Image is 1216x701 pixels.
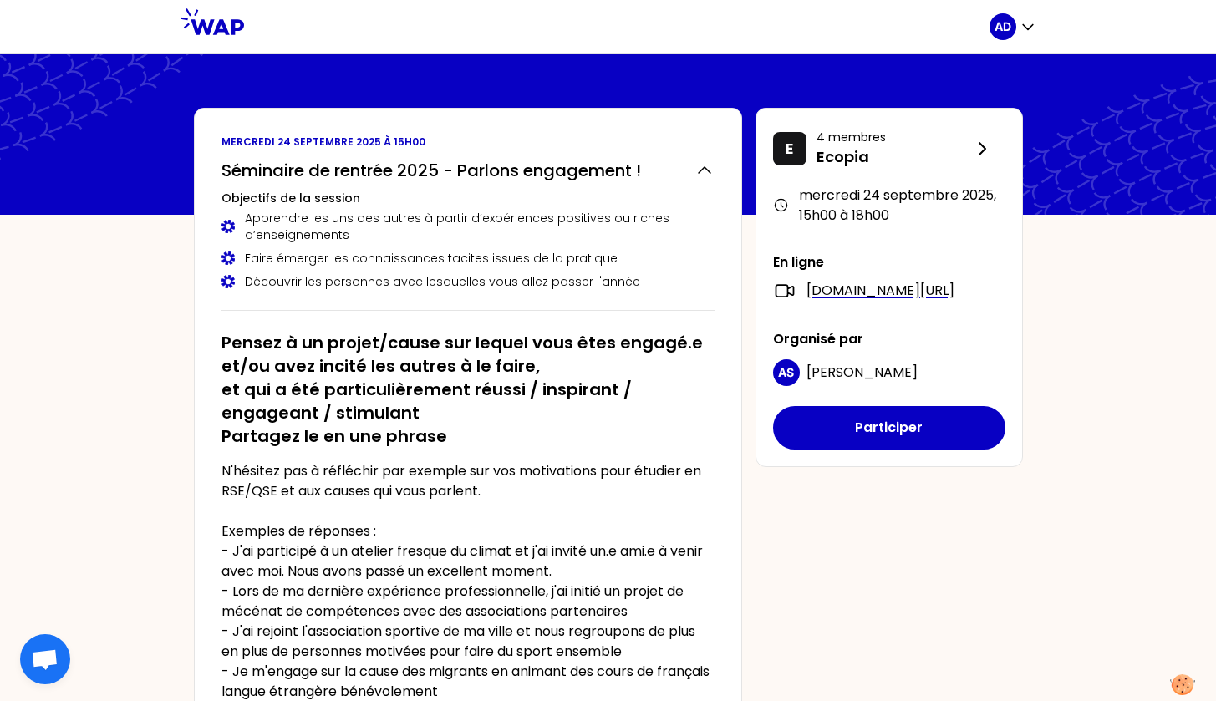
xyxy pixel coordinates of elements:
[773,406,1005,450] button: Participer
[806,363,918,382] span: [PERSON_NAME]
[773,252,1005,272] p: En ligne
[806,281,954,301] a: [DOMAIN_NAME][URL]
[221,331,715,448] h2: Pensez à un projet/cause sur lequel vous êtes engagé.e et/ou avez incité les autres à le faire, e...
[817,129,972,145] p: 4 membres
[221,159,715,182] button: Séminaire de rentrée 2025 - Parlons engagement !
[221,159,641,182] h2: Séminaire de rentrée 2025 - Parlons engagement !
[786,137,794,160] p: E
[221,273,715,290] div: Découvrir les personnes avec lesquelles vous allez passer l'année
[221,250,715,267] div: Faire émerger les connaissances tacites issues de la pratique
[995,18,1011,35] p: AD
[778,364,794,381] p: AS
[817,145,972,169] p: Ecopia
[773,185,1005,226] div: mercredi 24 septembre 2025 , 15h00 à 18h00
[221,135,715,149] p: mercredi 24 septembre 2025 à 15h00
[221,210,715,243] div: Apprendre les uns des autres à partir d’expériences positives ou riches d’enseignements
[773,329,1005,349] p: Organisé par
[990,13,1036,40] button: AD
[20,634,70,684] div: Ouvrir le chat
[221,190,715,206] h3: Objectifs de la session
